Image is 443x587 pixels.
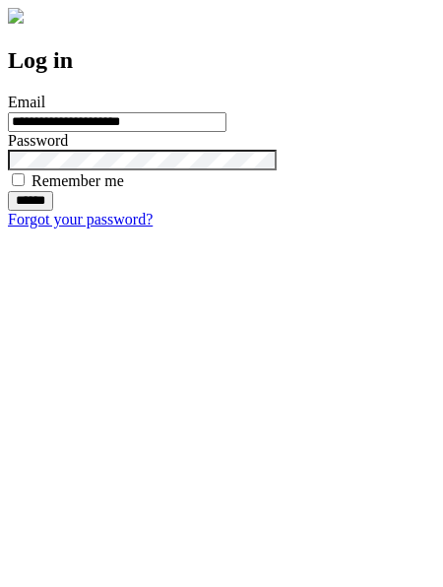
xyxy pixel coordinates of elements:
img: logo-4e3dc11c47720685a147b03b5a06dd966a58ff35d612b21f08c02c0306f2b779.png [8,8,24,24]
a: Forgot your password? [8,211,153,228]
label: Password [8,132,68,149]
label: Remember me [32,172,124,189]
label: Email [8,94,45,110]
h2: Log in [8,47,435,74]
